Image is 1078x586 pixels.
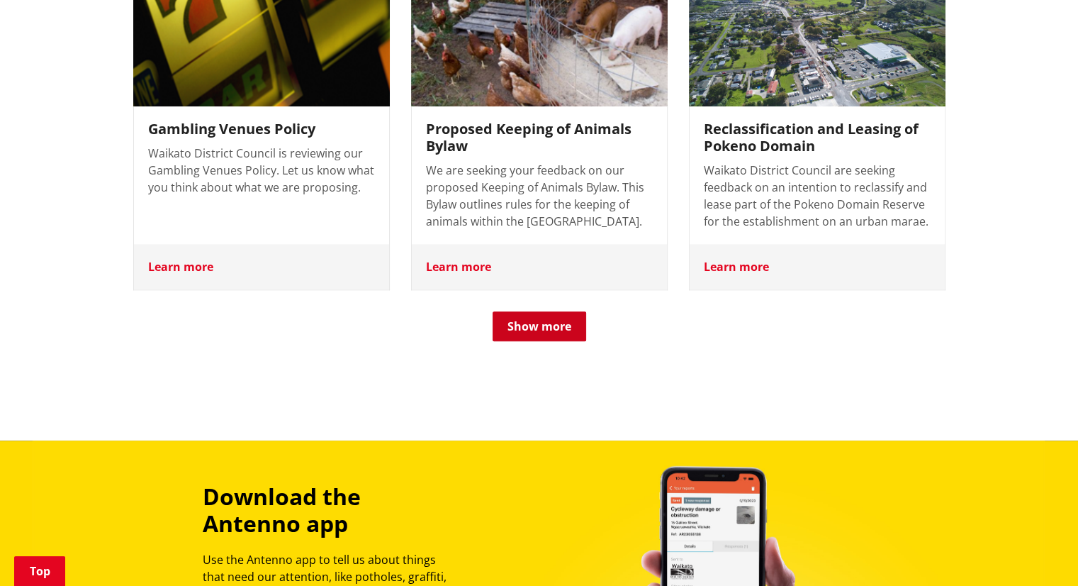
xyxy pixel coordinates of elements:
iframe: Messenger Launcher [1013,526,1064,577]
h3: Reclassification and Leasing of Pokeno Domain [704,121,931,155]
div: Learn more [134,244,389,289]
p: We are seeking your feedback on our proposed Keeping of Animals Bylaw. This Bylaw outlines rules ... [426,162,653,230]
h3: Gambling Venues Policy [148,121,375,138]
div: Learn more [412,244,667,289]
button: Show more [493,311,586,341]
div: Learn more [690,244,945,289]
a: Top [14,556,65,586]
h3: Proposed Keeping of Animals Bylaw [426,121,653,155]
h3: Download the Antenno app [203,483,459,538]
p: Waikato District Council is reviewing our Gambling Venues Policy. Let us know what you think abou... [148,145,375,196]
p: Waikato District Council are seeking feedback on an intention to reclassify and lease part of the... [704,162,931,230]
